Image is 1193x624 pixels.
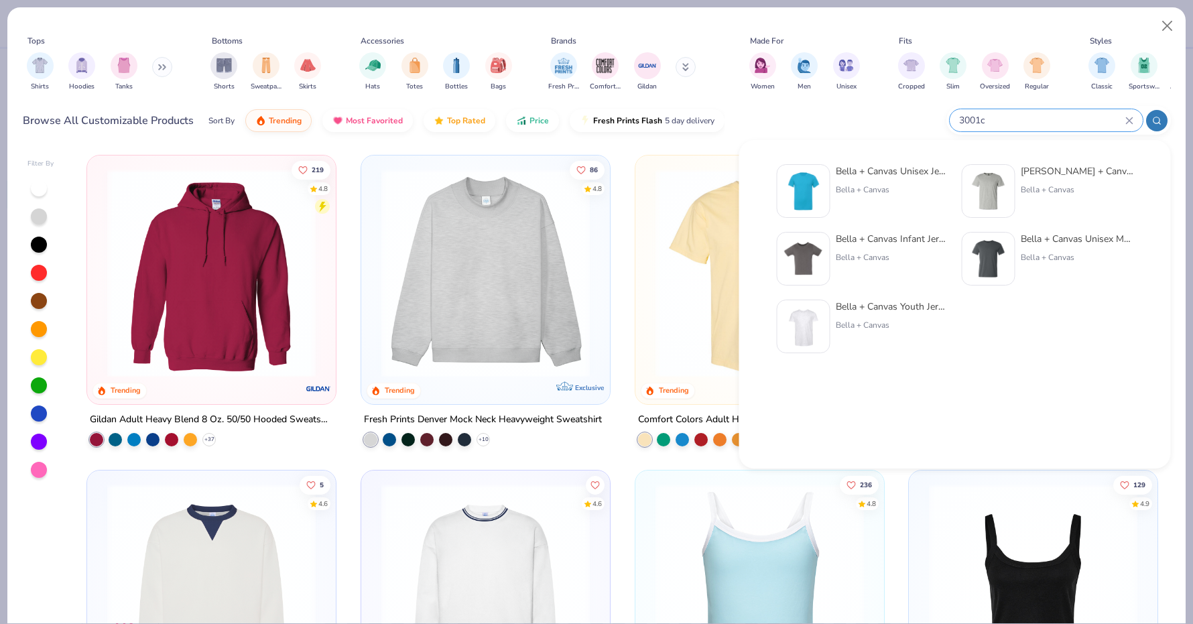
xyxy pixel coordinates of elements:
[1029,58,1045,73] img: Regular Image
[294,52,321,92] div: filter for Skirts
[299,82,316,92] span: Skirts
[836,164,948,178] div: Bella + Canvas Unisex Jersey Short-Sleeve T-Shirt
[980,82,1010,92] span: Oversized
[590,82,621,92] span: Comfort Colors
[797,58,812,73] img: Men Image
[375,169,596,377] img: f5d85501-0dbb-4ee4-b115-c08fa3845d83
[755,58,770,73] img: Women Image
[593,115,662,126] span: Fresh Prints Flash
[320,481,324,488] span: 5
[401,52,428,92] button: filter button
[1094,58,1110,73] img: Classic Image
[1021,251,1133,263] div: Bella + Canvas
[751,82,775,92] span: Women
[791,52,818,92] button: filter button
[68,52,95,92] button: filter button
[294,52,321,92] button: filter button
[1137,58,1151,73] img: Sportswear Image
[570,160,605,179] button: Like
[968,170,1009,212] img: 02bfc527-0a76-4a7b-9e31-1a8083013807
[1155,13,1180,39] button: Close
[449,58,464,73] img: Bottles Image
[1141,499,1150,509] div: 4.9
[447,115,485,126] span: Top Rated
[101,169,322,377] img: 01756b78-01f6-4cc6-8d8a-3c30c1a0c8ac
[833,52,860,92] button: filter button
[529,115,549,126] span: Price
[322,109,413,132] button: Most Favorited
[1114,475,1153,494] button: Like
[1134,481,1146,488] span: 129
[491,82,506,92] span: Bags
[68,52,95,92] div: filter for Hoodies
[69,82,95,92] span: Hoodies
[365,82,380,92] span: Hats
[359,52,386,92] button: filter button
[554,56,574,76] img: Fresh Prints Image
[1129,82,1159,92] span: Sportswear
[251,52,281,92] button: filter button
[634,52,661,92] div: filter for Gildan
[117,58,131,73] img: Tanks Image
[32,58,48,73] img: Shirts Image
[111,52,137,92] button: filter button
[898,82,925,92] span: Cropped
[836,232,948,246] div: Bella + Canvas Infant Jersey Tee
[485,52,512,92] button: filter button
[365,58,381,73] img: Hats Image
[115,82,133,92] span: Tanks
[23,113,194,129] div: Browse All Customizable Products
[836,300,948,314] div: Bella + Canvas Youth Jersey T-Shirt
[595,56,615,76] img: Comfort Colors Image
[27,52,54,92] div: filter for Shirts
[946,58,960,73] img: Slim Image
[90,412,333,428] div: Gildan Adult Heavy Blend 8 Oz. 50/50 Hooded Sweatshirt
[401,52,428,92] div: filter for Totes
[1023,52,1050,92] div: filter for Regular
[506,109,559,132] button: Price
[74,58,89,73] img: Hoodies Image
[485,52,512,92] div: filter for Bags
[346,115,403,126] span: Most Favorited
[946,82,960,92] span: Slim
[1021,164,1133,178] div: [PERSON_NAME] + Canvas Unisex Heather CVC T-Shirt
[980,52,1010,92] div: filter for Oversized
[318,184,328,194] div: 4.8
[359,52,386,92] div: filter for Hats
[255,115,266,126] img: trending.gif
[305,375,332,402] img: Gildan logo
[791,52,818,92] div: filter for Men
[27,52,54,92] button: filter button
[980,52,1010,92] button: filter button
[898,52,925,92] button: filter button
[665,113,714,129] span: 5 day delivery
[987,58,1003,73] img: Oversized Image
[204,436,214,444] span: + 37
[580,115,590,126] img: flash.gif
[1088,52,1115,92] button: filter button
[590,166,598,173] span: 86
[292,160,330,179] button: Like
[749,52,776,92] div: filter for Women
[783,238,824,279] img: 08a8c695-1603-4529-9fec-796f32c608a4
[968,238,1009,279] img: 40258834-b2c5-45a6-b168-e1ef5dbdde4b
[269,115,302,126] span: Trending
[1090,35,1112,47] div: Styles
[27,159,54,169] div: Filter By
[548,82,579,92] span: Fresh Prints
[251,82,281,92] span: Sweatpants
[548,52,579,92] button: filter button
[245,109,312,132] button: Trending
[590,52,621,92] div: filter for Comfort Colors
[838,58,854,73] img: Unisex Image
[637,56,657,76] img: Gildan Image
[1021,184,1133,196] div: Bella + Canvas
[1088,52,1115,92] div: filter for Classic
[860,481,872,488] span: 236
[361,35,404,47] div: Accessories
[750,35,783,47] div: Made For
[443,52,470,92] div: filter for Bottles
[491,58,505,73] img: Bags Image
[259,58,273,73] img: Sweatpants Image
[111,52,137,92] div: filter for Tanks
